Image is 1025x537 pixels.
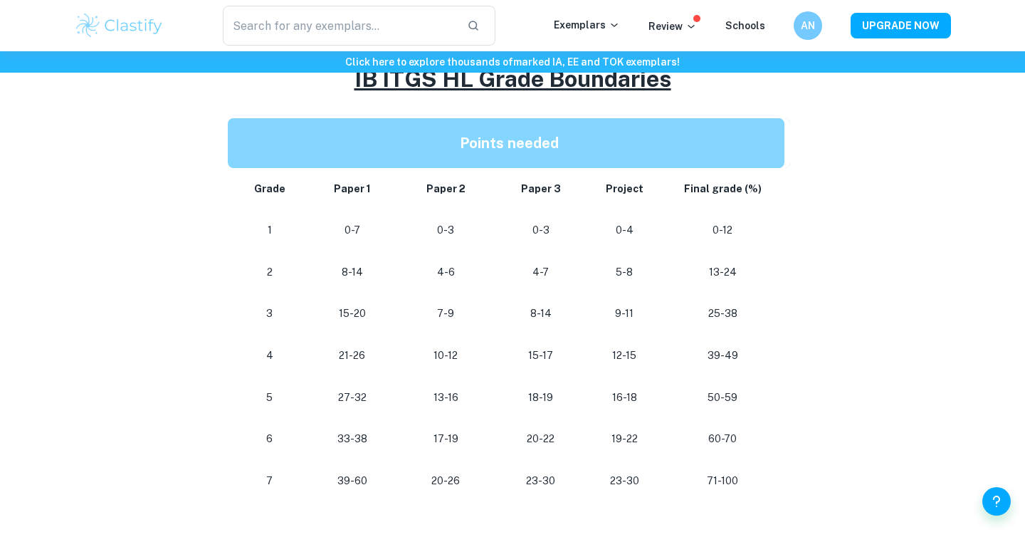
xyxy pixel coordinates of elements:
p: 13-24 [672,263,773,282]
p: 3 [245,304,295,323]
input: Search for any exemplars... [223,6,456,46]
p: 16-18 [599,388,649,407]
p: 20-22 [505,429,577,449]
button: Help and Feedback [982,487,1011,516]
strong: Points needed [460,135,559,152]
p: 9-11 [599,304,649,323]
p: 1 [245,221,295,240]
p: 18-19 [505,388,577,407]
p: 0-12 [672,221,773,240]
p: 39-60 [317,471,387,491]
p: 13-16 [409,388,482,407]
p: 19-22 [599,429,649,449]
strong: Paper 1 [334,183,371,194]
h6: Click here to explore thousands of marked IA, EE and TOK exemplars ! [3,54,1022,70]
h6: AN [800,18,816,33]
a: Schools [725,20,765,31]
p: 12-15 [599,346,649,365]
p: 17-19 [409,429,482,449]
p: 5-8 [599,263,649,282]
p: 4-7 [505,263,577,282]
p: Review [648,19,697,34]
p: 4-6 [409,263,482,282]
p: 0-7 [317,221,387,240]
button: UPGRADE NOW [851,13,951,38]
p: 23-30 [599,471,649,491]
p: 0-4 [599,221,649,240]
p: 7-9 [409,304,482,323]
p: 10-12 [409,346,482,365]
p: 0-3 [409,221,482,240]
p: 15-17 [505,346,577,365]
p: 21-26 [317,346,387,365]
p: 2 [245,263,295,282]
p: 5 [245,388,295,407]
p: 23-30 [505,471,577,491]
p: 33-38 [317,429,387,449]
p: 8-14 [317,263,387,282]
p: 15-20 [317,304,387,323]
p: 20-26 [409,471,482,491]
p: 27-32 [317,388,387,407]
p: 6 [245,429,295,449]
img: Clastify logo [74,11,164,40]
button: AN [794,11,822,40]
p: 8-14 [505,304,577,323]
p: 71-100 [672,471,773,491]
u: IB ITGS HL Grade Boundaries [354,66,671,92]
p: 60-70 [672,429,773,449]
strong: Final grade (%) [684,183,762,194]
p: 0-3 [505,221,577,240]
strong: Grade [254,183,285,194]
p: Exemplars [554,17,620,33]
p: 4 [245,346,295,365]
p: 25-38 [672,304,773,323]
strong: Paper 2 [426,183,466,194]
strong: Project [606,183,643,194]
p: 50-59 [672,388,773,407]
strong: Paper 3 [521,183,561,194]
p: 7 [245,471,295,491]
p: 39-49 [672,346,773,365]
